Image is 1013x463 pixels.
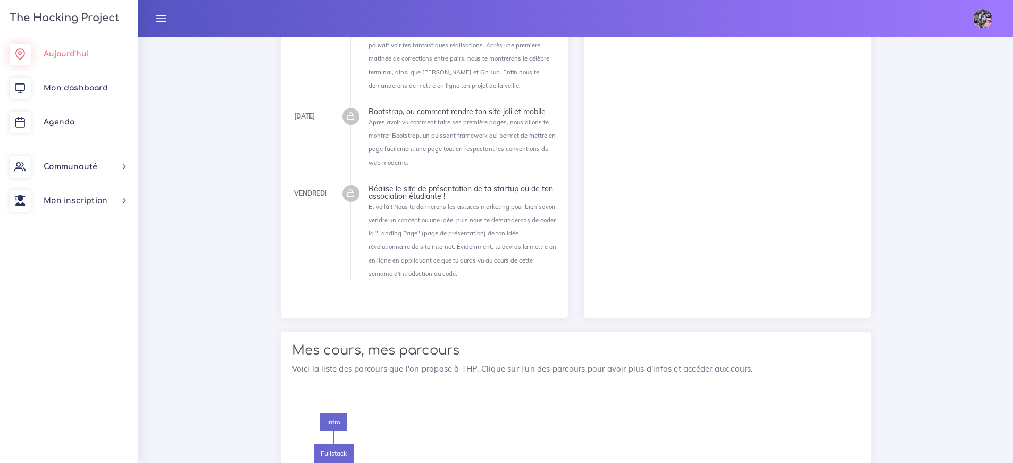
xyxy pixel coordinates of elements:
[44,197,107,205] span: Mon inscription
[320,413,347,432] span: Intro
[294,111,315,122] div: [DATE]
[292,343,860,358] h2: Mes cours, mes parcours
[369,203,556,277] small: Et voilà ! Nous te donnerons les astuces marketing pour bien savoir vendre un concept ou une idée...
[369,185,557,200] div: Réalise le site de présentation de ta startup ou de ton association étudiante !
[292,363,860,375] p: Voici la liste des parcours que l'on propose à THP. Clique sur l'un des parcours pour avoir plus ...
[44,50,89,58] span: Aujourd'hui
[369,119,556,166] small: Après avoir vu comment faire ses première pages, nous allons te montrer Bootstrap, un puissant fr...
[294,188,326,199] div: Vendredi
[6,12,119,24] h3: The Hacking Project
[314,444,354,463] span: Fullstack
[44,118,74,126] span: Agenda
[44,84,108,92] span: Mon dashboard
[973,9,992,28] img: eg54bupqcshyolnhdacp.jpg
[44,163,97,171] span: Communauté
[369,28,555,89] small: C'est bien de coder, mais c'est encore mieux si toute la terre entière pouvait voir tes fantastiq...
[369,108,557,115] div: Bootstrap, ou comment rendre ton site joli et mobile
